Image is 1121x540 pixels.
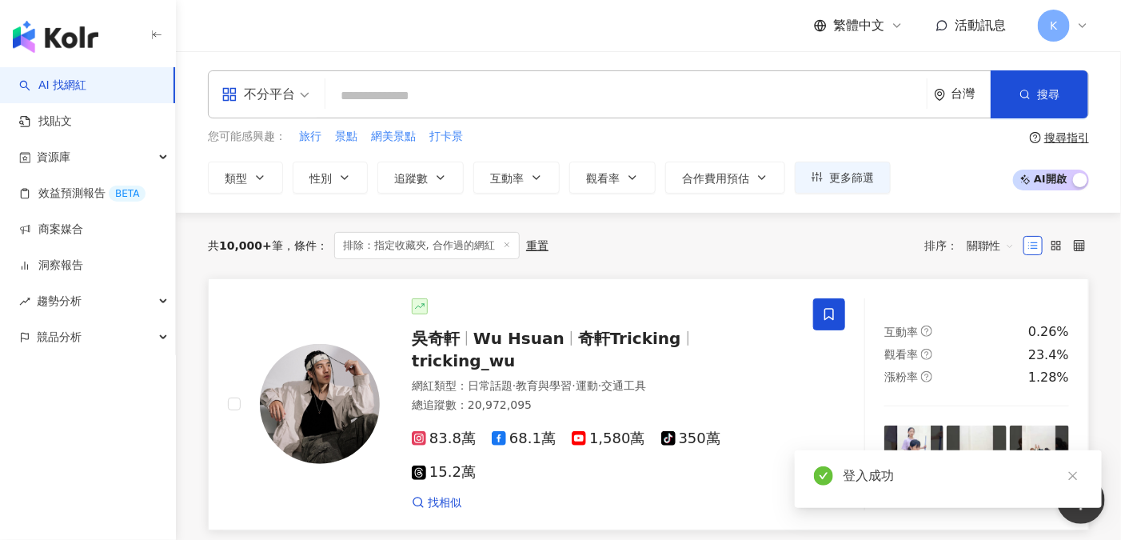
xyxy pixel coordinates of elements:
span: 打卡景 [429,129,463,145]
img: logo [13,21,98,53]
button: 性別 [293,162,368,194]
div: 搜尋指引 [1044,131,1089,144]
span: question-circle [921,371,932,382]
span: 觀看率 [586,172,620,185]
span: 互動率 [884,326,918,338]
div: 排序： [924,233,1023,258]
span: 追蹤數 [394,172,428,185]
span: rise [19,296,30,307]
div: 重置 [526,239,549,252]
span: check-circle [814,466,833,486]
button: 觀看率 [569,162,656,194]
span: 資源庫 [37,139,70,175]
img: post-image [1010,426,1069,485]
span: 奇軒Tricking [578,329,681,348]
span: 排除：指定收藏夾, 合作過的網紅 [334,232,520,259]
span: 關聯性 [967,233,1015,258]
div: 23.4% [1028,346,1069,364]
span: 繁體中文 [833,17,884,34]
span: 68.1萬 [492,430,556,447]
span: 83.8萬 [412,430,476,447]
button: 類型 [208,162,283,194]
span: 吳奇軒 [412,329,460,348]
span: appstore [221,86,237,102]
a: KOL Avatar吳奇軒Wu Hsuan奇軒Trickingtricking_wu網紅類型：日常話題·教育與學習·運動·交通工具總追蹤數：20,972,09583.8萬68.1萬1,580萬3... [208,278,1089,531]
button: 景點 [334,128,358,146]
span: 趨勢分析 [37,283,82,319]
div: 0.26% [1028,323,1069,341]
span: 景點 [335,129,357,145]
span: · [572,379,575,392]
span: question-circle [921,326,932,337]
a: 洞察報告 [19,258,83,274]
button: 搜尋 [991,70,1088,118]
span: 競品分析 [37,319,82,355]
div: 不分平台 [221,82,295,107]
span: 更多篩選 [829,171,874,184]
span: 活動訊息 [955,18,1006,33]
span: 互動率 [490,172,524,185]
a: 找貼文 [19,114,72,130]
span: 漲粉率 [884,370,918,383]
span: · [513,379,516,392]
span: · [598,379,601,392]
button: 網美景點 [370,128,417,146]
span: 合作費用預估 [682,172,749,185]
span: 350萬 [661,430,720,447]
span: 性別 [309,172,332,185]
span: Wu Hsuan [473,329,564,348]
span: 1,580萬 [572,430,645,447]
span: environment [934,89,946,101]
button: 旅行 [298,128,322,146]
div: 總追蹤數 ： 20,972,095 [412,398,794,414]
button: 互動率 [473,162,560,194]
img: KOL Avatar [260,344,380,464]
span: question-circle [1030,132,1041,143]
div: 共 筆 [208,239,283,252]
img: post-image [884,426,943,485]
button: 合作費用預估 [665,162,785,194]
a: 商案媒合 [19,222,83,238]
span: 條件 ： [283,239,328,252]
img: post-image [947,426,1006,485]
span: 交通工具 [601,379,646,392]
button: 打卡景 [429,128,464,146]
span: K [1050,17,1057,34]
span: question-circle [921,349,932,360]
span: 您可能感興趣： [208,129,286,145]
span: tricking_wu [412,351,516,370]
span: 搜尋 [1037,88,1059,101]
span: 15.2萬 [412,464,476,481]
span: 教育與學習 [516,379,572,392]
span: 找相似 [428,495,461,511]
span: 日常話題 [468,379,513,392]
span: 10,000+ [219,239,272,252]
a: 找相似 [412,495,461,511]
span: 類型 [225,172,247,185]
a: searchAI 找網紅 [19,78,86,94]
div: 網紅類型 ： [412,378,794,394]
div: 1.28% [1028,369,1069,386]
button: 追蹤數 [377,162,464,194]
span: 旅行 [299,129,321,145]
div: 台灣 [951,87,991,101]
span: close [1067,470,1079,482]
div: 登入成功 [843,466,1083,486]
a: 效益預測報告BETA [19,186,146,202]
span: 觀看率 [884,348,918,361]
span: 網美景點 [371,129,416,145]
span: 運動 [576,379,598,392]
button: 更多篩選 [795,162,891,194]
